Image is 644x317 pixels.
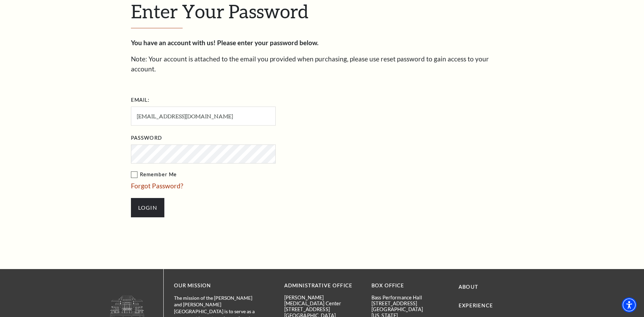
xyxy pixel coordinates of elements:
p: Administrative Office [284,281,361,290]
p: Note: Your account is attached to the email you provided when purchasing, please use reset passwo... [131,54,513,74]
div: Accessibility Menu [622,297,637,313]
a: About [459,284,478,290]
p: OUR MISSION [174,281,260,290]
label: Password [131,134,162,142]
p: Bass Performance Hall [371,295,448,300]
p: [STREET_ADDRESS] [371,300,448,306]
label: Remember Me [131,170,345,179]
input: Submit button [131,198,164,217]
a: Experience [459,303,493,308]
label: Email: [131,96,150,105]
strong: You have an account with us! [131,39,216,47]
p: BOX OFFICE [371,281,448,290]
p: [PERSON_NAME][MEDICAL_DATA] Center [284,295,361,307]
p: [STREET_ADDRESS] [284,306,361,312]
strong: Please enter your password below. [217,39,318,47]
input: Required [131,107,276,126]
a: Forgot Password? [131,182,183,190]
